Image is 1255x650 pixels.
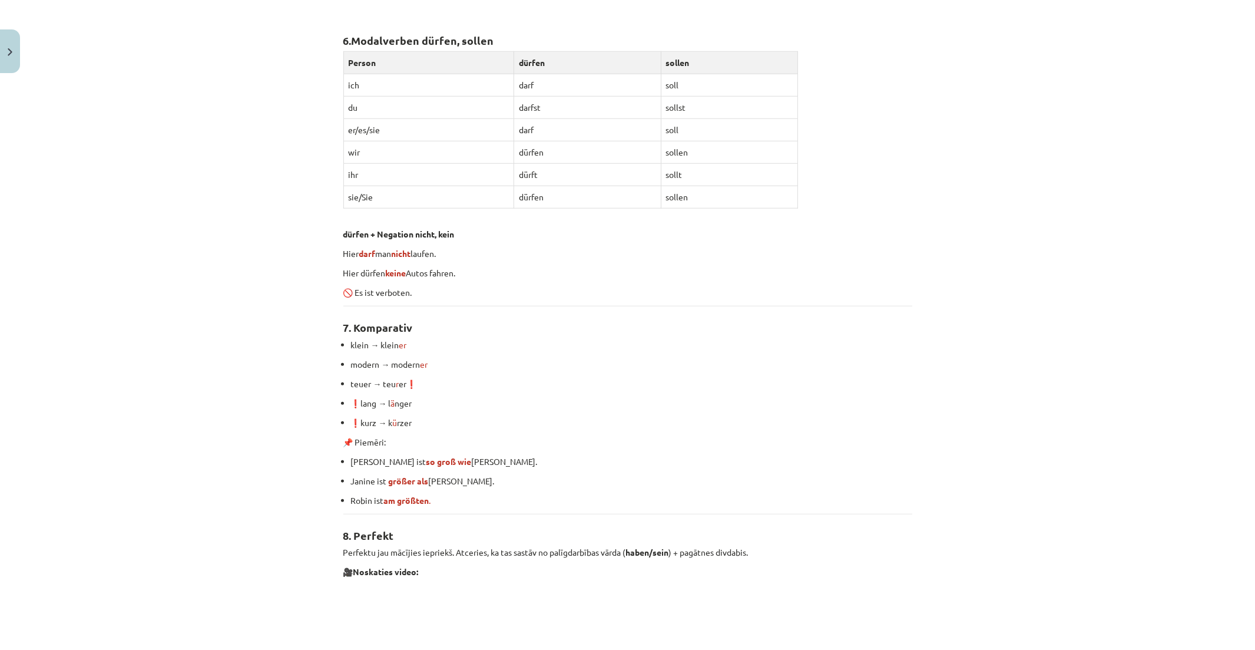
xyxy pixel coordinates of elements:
strong: so groß wie [426,456,472,467]
p: Robin ist [351,494,912,507]
td: er/es/sie [343,119,514,141]
strong: dürfen + Negation nicht, kein [343,229,455,239]
td: darf [514,74,661,97]
strong: 6. [343,34,352,47]
strong: 8. Perfekt [343,529,394,542]
strong: keine [386,268,406,278]
td: sollen [661,186,798,209]
p: teuer → teu er❗ [351,378,912,390]
p: Hier man laufen. [343,248,912,260]
td: soll [661,119,798,141]
span: ä [391,398,395,408]
td: darf [514,119,661,141]
p: Hier dürfen Autos fahren. [343,267,912,279]
p: Janine ist [PERSON_NAME]. [351,475,912,487]
span: er [399,339,407,350]
td: dürfen [514,141,661,164]
strong: nicht [392,248,411,259]
img: icon-close-lesson-0947bae3869378f0d4975bcd49f059093ad1ed9edebbc8119c70593378902aed.svg [8,48,12,56]
th: sollen [661,52,798,74]
p: Perfektu jau mācījies iepriekš. Atceries, ka tas sastāv no palīgdarbības vārda ( ) + pagātnes div... [343,546,912,559]
th: dürfen [514,52,661,74]
td: sie/Sie [343,186,514,209]
p: modern → modern [351,358,912,371]
p: [PERSON_NAME] ist [PERSON_NAME]. [351,456,912,468]
p: ❗ kurz → k rzer [351,417,912,429]
p: ❗ lang → l nger [351,397,912,410]
strong: haben/sein [626,547,669,557]
strong: am größten [384,495,429,506]
span: ü [393,417,398,428]
strong: Modalverben dürfen, sollen [352,34,494,47]
td: sollt [661,164,798,186]
td: sollst [661,97,798,119]
td: wir [343,141,514,164]
span: r [396,378,399,389]
td: du [343,97,514,119]
td: darfst [514,97,661,119]
td: ich [343,74,514,97]
strong: darf [359,248,376,259]
span: . [384,495,431,506]
strong: 🎥 Noskaties video: [343,566,419,577]
td: dürfen [514,186,661,209]
td: soll [661,74,798,97]
p: 📌 Piemēri: [343,436,912,448]
span: er [420,359,428,369]
td: ihr [343,164,514,186]
td: sollen [661,141,798,164]
td: dürft [514,164,661,186]
strong: größer als [389,476,429,486]
p: klein → klein [351,339,912,351]
strong: 7. Komparativ [343,321,413,334]
p: 🚫 Es ist verboten. [343,286,912,299]
th: Person [343,52,514,74]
